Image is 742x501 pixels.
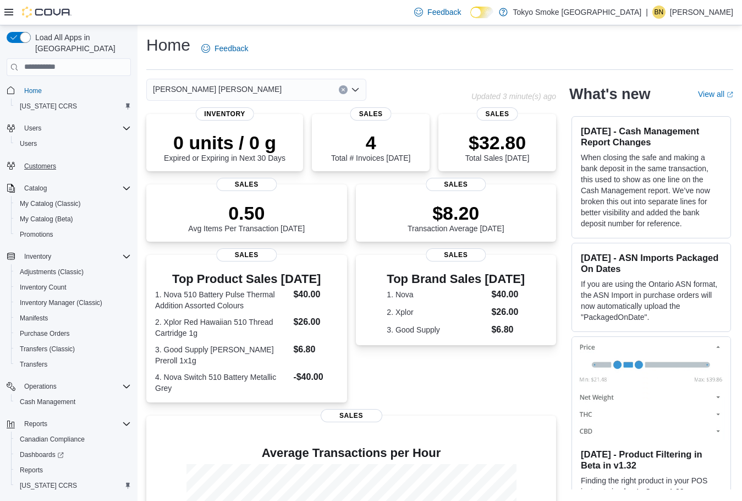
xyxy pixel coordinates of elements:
[351,85,360,94] button: Open list of options
[20,283,67,292] span: Inventory Count
[408,202,504,233] div: Transaction Average [DATE]
[20,450,64,459] span: Dashboards
[470,7,493,18] input: Dark Mode
[197,37,252,59] a: Feedback
[20,481,77,490] span: [US_STATE] CCRS
[2,379,135,394] button: Operations
[387,273,525,286] h3: Top Brand Sales [DATE]
[11,211,135,227] button: My Catalog (Beta)
[11,432,135,447] button: Canadian Compliance
[15,213,78,226] a: My Catalog (Beta)
[477,107,518,121] span: Sales
[146,34,190,56] h1: Home
[20,199,81,208] span: My Catalog (Classic)
[20,230,53,239] span: Promotions
[15,327,74,340] a: Purchase Orders
[293,343,338,356] dd: $6.80
[15,281,71,294] a: Inventory Count
[20,314,48,323] span: Manifests
[581,449,722,471] h3: [DATE] - Product Filtering in Beta in v1.32
[20,250,56,263] button: Inventory
[15,342,131,356] span: Transfers (Classic)
[15,197,85,210] a: My Catalog (Classic)
[11,227,135,242] button: Promotions
[20,329,70,338] span: Purchase Orders
[155,317,289,339] dt: 2. Xplor Red Hawaiian 510 Thread Cartridge 1g
[20,397,75,406] span: Cash Management
[15,312,52,325] a: Manifests
[20,122,46,135] button: Users
[2,83,135,99] button: Home
[20,84,131,97] span: Home
[15,265,88,279] a: Adjustments (Classic)
[331,132,410,154] p: 4
[15,464,47,477] a: Reports
[11,357,135,372] button: Transfers
[20,417,131,431] span: Reports
[15,213,131,226] span: My Catalog (Beta)
[293,288,338,301] dd: $40.00
[11,280,135,295] button: Inventory Count
[217,248,277,262] span: Sales
[387,324,487,335] dt: 3. Good Supply
[470,18,471,19] span: Dark Mode
[427,7,461,18] span: Feedback
[581,152,722,229] p: When closing the safe and making a bank deposit in the same transaction, this used to show as one...
[569,85,650,103] h2: What's new
[15,100,131,113] span: Washington CCRS
[20,417,52,431] button: Reports
[188,202,305,233] div: Avg Items Per Transaction [DATE]
[408,202,504,224] p: $8.20
[24,86,42,95] span: Home
[20,298,102,307] span: Inventory Manager (Classic)
[155,289,289,311] dt: 1. Nova 510 Battery Pulse Thermal Addition Assorted Colours
[188,202,305,224] p: 0.50
[20,160,61,173] a: Customers
[293,315,338,329] dd: $26.00
[15,342,79,356] a: Transfers (Classic)
[426,178,486,191] span: Sales
[15,358,131,371] span: Transfers
[15,137,41,150] a: Users
[293,371,338,384] dd: -$40.00
[31,32,131,54] span: Load All Apps in [GEOGRAPHIC_DATA]
[11,478,135,493] button: [US_STATE] CCRS
[215,43,248,54] span: Feedback
[24,184,47,193] span: Catalog
[15,137,131,150] span: Users
[22,7,72,18] img: Cova
[15,228,58,241] a: Promotions
[698,90,733,99] a: View allExternal link
[11,326,135,341] button: Purchase Orders
[15,395,131,409] span: Cash Management
[655,6,664,19] span: BN
[20,268,84,276] span: Adjustments (Classic)
[15,197,131,210] span: My Catalog (Classic)
[20,466,43,475] span: Reports
[20,84,46,97] a: Home
[15,358,52,371] a: Transfers
[2,121,135,136] button: Users
[20,435,85,444] span: Canadian Compliance
[465,132,529,154] p: $32.80
[387,289,487,300] dt: 1. Nova
[15,327,131,340] span: Purchase Orders
[20,215,73,224] span: My Catalog (Beta)
[11,99,135,114] button: [US_STATE] CCRS
[491,288,525,301] dd: $40.00
[20,345,75,353] span: Transfers (Classic)
[491,323,525,336] dd: $6.80
[581,126,722,148] h3: [DATE] - Cash Management Report Changes
[426,248,486,262] span: Sales
[155,344,289,366] dt: 3. Good Supply [PERSON_NAME] Preroll 1x1g
[15,281,131,294] span: Inventory Count
[20,122,131,135] span: Users
[20,159,131,173] span: Customers
[20,250,131,263] span: Inventory
[15,448,68,461] a: Dashboards
[15,433,131,446] span: Canadian Compliance
[11,264,135,280] button: Adjustments (Classic)
[2,249,135,264] button: Inventory
[24,382,57,391] span: Operations
[20,182,131,195] span: Catalog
